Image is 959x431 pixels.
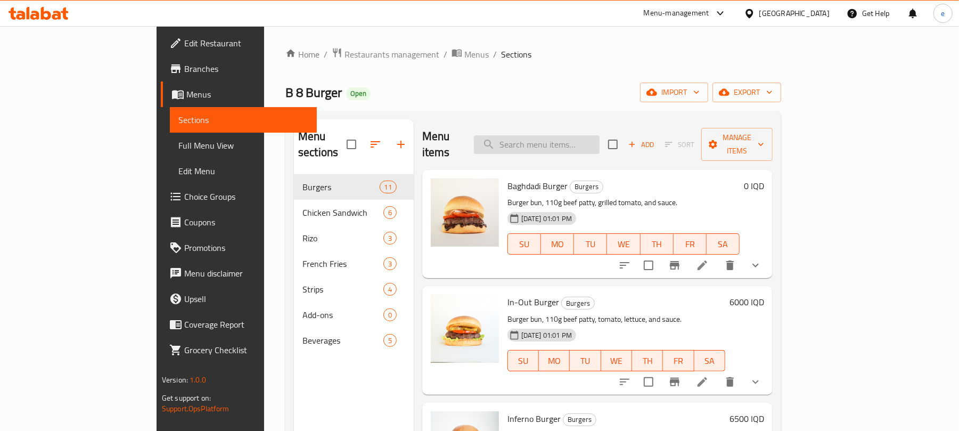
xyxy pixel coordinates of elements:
[645,237,669,252] span: TH
[161,235,317,261] a: Promotions
[184,216,308,229] span: Coupons
[161,312,317,337] a: Coverage Report
[507,196,740,209] p: Burger bun, 110g beef patty, grilled tomato, and sauce.
[452,47,489,61] a: Menus
[302,334,383,347] span: Beverages
[383,206,397,219] div: items
[340,133,363,156] span: Select all sections
[658,136,701,153] span: Select section first
[294,277,414,302] div: Strips4
[384,336,396,346] span: 5
[302,257,383,270] div: French Fries
[384,208,396,218] span: 6
[162,391,211,405] span: Get support on:
[717,253,743,278] button: delete
[612,253,637,278] button: sort-choices
[184,241,308,254] span: Promotions
[696,259,709,272] a: Edit menu item
[574,353,596,369] span: TU
[701,128,773,161] button: Manage items
[612,369,637,395] button: sort-choices
[663,350,694,371] button: FR
[161,209,317,235] a: Coupons
[161,30,317,56] a: Edit Restaurant
[624,136,658,153] span: Add item
[383,308,397,321] div: items
[161,82,317,107] a: Menus
[294,302,414,328] div: Add-ons0
[611,237,636,252] span: WE
[464,48,489,61] span: Menus
[161,184,317,209] a: Choice Groups
[507,294,559,310] span: In-Out Burger
[285,47,781,61] nav: breadcrumb
[294,328,414,353] div: Beverages5
[545,237,570,252] span: MO
[637,254,660,277] span: Select to update
[711,237,735,252] span: SA
[184,344,308,356] span: Grocery Checklist
[512,237,537,252] span: SU
[294,200,414,225] div: Chicken Sandwich6
[380,181,397,193] div: items
[501,48,531,61] span: Sections
[710,131,764,158] span: Manage items
[178,139,308,152] span: Full Menu View
[363,132,388,157] span: Sort sections
[570,181,603,193] span: Burgers
[749,376,762,388] svg: Show Choices
[749,259,762,272] svg: Show Choices
[662,369,687,395] button: Branch-specific-item
[636,353,659,369] span: TH
[170,133,317,158] a: Full Menu View
[570,350,601,371] button: TU
[543,353,565,369] span: MO
[637,371,660,393] span: Select to update
[730,411,764,426] h6: 6500 IQD
[302,232,383,245] span: Rizo
[384,284,396,295] span: 4
[302,283,383,296] span: Strips
[346,87,371,100] div: Open
[161,337,317,363] a: Grocery Checklist
[184,318,308,331] span: Coverage Report
[561,297,595,310] div: Burgers
[759,7,830,19] div: [GEOGRAPHIC_DATA]
[431,295,499,363] img: In-Out Burger
[184,190,308,203] span: Choice Groups
[170,107,317,133] a: Sections
[178,113,308,126] span: Sections
[186,88,308,101] span: Menus
[162,373,188,387] span: Version:
[507,313,725,326] p: Burger bun, 110g beef patty, tomato, lettuce, and sauce.
[380,182,396,192] span: 11
[743,369,768,395] button: show more
[161,261,317,286] a: Menu disclaimer
[184,62,308,75] span: Branches
[294,174,414,200] div: Burgers11
[517,330,576,340] span: [DATE] 01:01 PM
[712,83,781,102] button: export
[512,353,535,369] span: SU
[539,350,570,371] button: MO
[384,233,396,243] span: 3
[384,259,396,269] span: 3
[624,136,658,153] button: Add
[507,178,568,194] span: Baghdadi Burger
[602,133,624,156] span: Select section
[662,253,687,278] button: Branch-specific-item
[541,233,574,255] button: MO
[332,47,439,61] a: Restaurants management
[383,257,397,270] div: items
[345,48,439,61] span: Restaurants management
[431,178,499,247] img: Baghdadi Burger
[302,181,379,193] span: Burgers
[294,251,414,277] div: French Fries3
[302,206,383,219] span: Chicken Sandwich
[184,37,308,50] span: Edit Restaurant
[699,353,721,369] span: SA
